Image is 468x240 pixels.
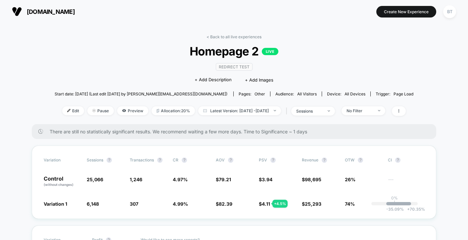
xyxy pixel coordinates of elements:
span: There are still no statistically significant results. We recommend waiting a few more days . Time... [50,129,423,134]
span: 3.94 [262,177,272,182]
div: Pages: [239,91,265,96]
span: Variation [44,157,80,163]
img: calendar [203,109,207,112]
span: $ [216,177,231,182]
img: end [328,110,330,112]
span: other [255,91,265,96]
span: AOV [216,157,225,162]
span: $ [302,201,321,207]
span: 4.99 % [173,201,188,207]
span: Start date: [DATE] (Last edit [DATE] by [PERSON_NAME][EMAIL_ADDRESS][DOMAIN_NAME]) [55,91,227,96]
button: Create New Experience [376,6,436,17]
span: 79.21 [219,177,231,182]
span: 4.11 [262,201,270,207]
button: ? [228,157,233,163]
p: LIVE [262,48,278,55]
span: Edit [62,106,84,115]
span: Latest Version: [DATE] - [DATE] [198,106,281,115]
span: $ [302,177,321,182]
span: PSV [259,157,267,162]
div: Trigger: [376,91,413,96]
img: edit [67,109,70,112]
span: + [407,207,410,212]
span: (without changes) [44,183,73,187]
span: Allocation: 20% [152,106,195,115]
span: 70.35 % [404,207,425,212]
span: $ [259,201,270,207]
span: Redirect Test [216,63,253,71]
button: BT [441,5,458,18]
div: No Filter [347,108,373,113]
p: 0% [391,195,398,200]
div: sessions [296,109,323,114]
button: ? [157,157,163,163]
div: BT [443,5,456,18]
span: [DOMAIN_NAME] [27,8,75,15]
span: $ [216,201,232,207]
span: + Add Description [195,77,232,83]
span: CI [388,157,424,163]
img: end [92,109,96,112]
span: 307 [130,201,138,207]
span: 98,695 [305,177,321,182]
span: Revenue [302,157,318,162]
span: OTW [345,157,381,163]
a: < Back to all live experiences [207,34,261,39]
p: | [394,200,395,205]
button: ? [182,157,187,163]
button: ? [322,157,327,163]
span: Transactions [130,157,154,162]
span: Page Load [394,91,413,96]
span: $ [259,177,272,182]
span: 1,246 [130,177,142,182]
span: + Add Images [245,77,273,83]
span: Variation 1 [44,201,67,207]
span: Preview [117,106,148,115]
img: end [378,110,380,111]
button: ? [107,157,112,163]
span: Sessions [87,157,103,162]
span: 25,293 [305,201,321,207]
button: ? [270,157,276,163]
span: 25,066 [87,177,103,182]
button: [DOMAIN_NAME] [10,6,77,17]
span: 4.97 % [173,177,188,182]
img: rebalance [157,109,159,113]
span: -35.09 % [386,207,404,212]
span: --- [388,178,424,187]
span: 26% [345,177,355,182]
span: Homepage 2 [72,44,395,58]
button: ? [395,157,400,163]
span: 82.39 [219,201,232,207]
span: | [284,106,291,116]
span: Device: [322,91,370,96]
img: end [274,110,276,111]
span: Pause [87,106,114,115]
div: + 4.5 % [272,200,288,208]
p: Control [44,176,80,187]
span: all devices [345,91,365,96]
span: CR [173,157,178,162]
img: Visually logo [12,7,22,17]
div: Audience: [275,91,317,96]
span: 74% [345,201,355,207]
span: All Visitors [297,91,317,96]
button: ? [358,157,363,163]
span: 6,148 [87,201,99,207]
